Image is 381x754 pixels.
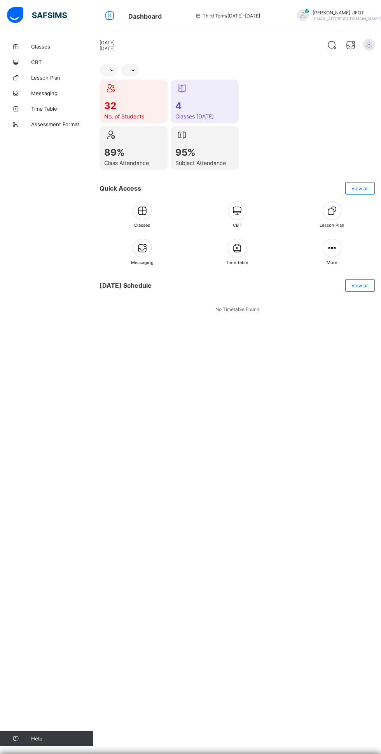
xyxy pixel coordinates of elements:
[128,12,162,20] span: Dashboard
[100,40,115,45] span: [DATE]
[100,299,375,320] div: No Timetable Found
[226,260,248,265] span: Time Table
[100,184,141,192] span: Quick Access
[104,160,163,166] span: Class Attendance
[351,186,369,191] span: View all
[31,735,93,742] span: Help
[351,283,369,288] span: View all
[31,106,93,112] span: Time Table
[31,121,93,127] span: Assessment Format
[31,59,93,65] span: CBT
[31,43,93,50] span: Classes
[175,100,234,111] span: 4
[175,160,234,166] span: Subject Attendance
[195,13,260,19] span: session/term information
[233,222,241,228] span: CBT
[104,113,163,120] span: No. of Students
[327,260,337,265] span: More
[100,281,152,289] span: [DATE] Schedule
[31,75,93,81] span: Lesson Plan
[320,222,344,228] span: Lesson Plan
[104,100,163,111] span: 32
[31,90,93,96] span: Messaging
[100,45,115,51] span: [DATE]
[134,222,150,228] span: Classes
[175,147,234,158] span: 95%
[7,7,67,23] img: safsims
[131,260,154,265] span: Messaging
[175,113,234,120] span: Classes [DATE]
[104,147,163,158] span: 89%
